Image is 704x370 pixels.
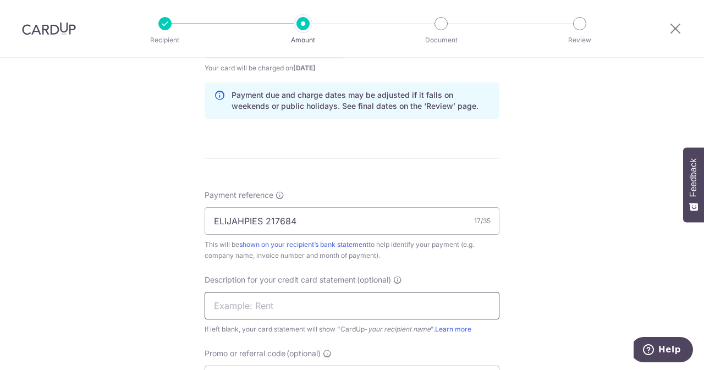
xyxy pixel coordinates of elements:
span: Description for your credit card statement [205,274,356,285]
p: Recipient [124,35,206,46]
img: CardUp [22,22,76,35]
p: Document [400,35,482,46]
div: This will be to help identify your payment (e.g. company name, invoice number and month of payment). [205,239,499,261]
button: Feedback - Show survey [683,147,704,222]
input: Example: Rent [205,292,499,319]
div: 17/35 [474,216,491,227]
span: Your card will be charged on [205,63,345,74]
iframe: Opens a widget where you can find more information [634,337,693,365]
span: Promo or referral code [205,348,285,359]
span: (optional) [287,348,321,359]
i: your recipient name [368,325,431,333]
p: Review [539,35,620,46]
span: Feedback [689,158,698,197]
span: [DATE] [293,64,316,72]
p: Payment due and charge dates may be adjusted if it falls on weekends or public holidays. See fina... [232,90,490,112]
div: If left blank, your card statement will show "CardUp- ". [205,324,499,335]
p: Amount [262,35,344,46]
span: (optional) [357,274,391,285]
a: shown on your recipient’s bank statement [239,240,369,248]
span: Payment reference [205,190,273,201]
a: Learn more [435,325,471,333]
